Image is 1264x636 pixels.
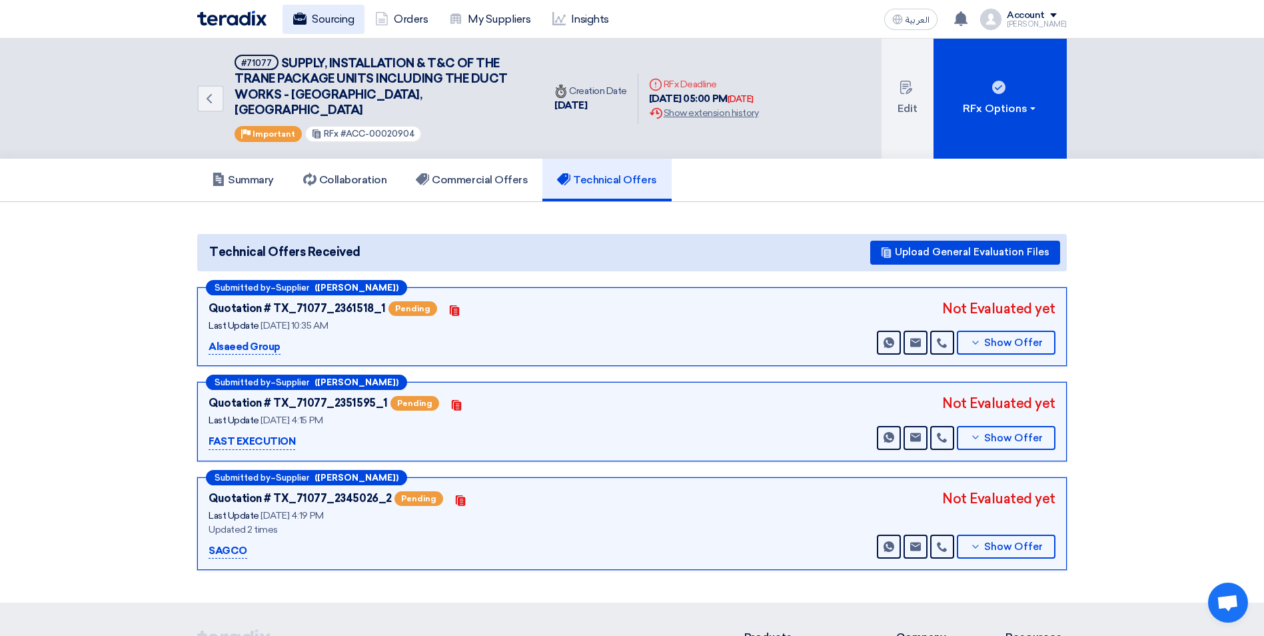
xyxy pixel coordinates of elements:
[934,39,1067,159] button: RFx Options
[261,320,328,331] span: [DATE] 10:35 AM
[215,473,271,482] span: Submitted by
[1007,10,1045,21] div: Account
[315,473,398,482] b: ([PERSON_NAME])
[1208,583,1248,623] a: Open chat
[206,280,407,295] div: –
[209,434,295,450] p: FAST EXECUTION
[542,5,620,34] a: Insights
[557,173,656,187] h5: Technical Offers
[942,299,1055,319] div: Not Evaluated yet
[980,9,1001,30] img: profile_test.png
[728,93,754,106] div: [DATE]
[206,470,407,485] div: –
[253,129,295,139] span: Important
[1007,21,1067,28] div: [PERSON_NAME]
[390,396,439,411] span: Pending
[209,523,542,537] div: Updated 2 times
[215,283,271,292] span: Submitted by
[870,241,1060,265] button: Upload General Evaluation Files
[438,5,541,34] a: My Suppliers
[388,301,437,316] span: Pending
[984,338,1043,348] span: Show Offer
[315,378,398,387] b: ([PERSON_NAME])
[235,56,508,117] span: SUPPLY, INSTALLATION & T&C OF THE TRANE PACKAGE UNITS INCLUDING THE DUCT WORKS - [GEOGRAPHIC_DATA...
[315,283,398,292] b: ([PERSON_NAME])
[197,159,289,201] a: Summary
[197,11,267,26] img: Teradix logo
[324,129,338,139] span: RFx
[554,98,627,113] div: [DATE]
[882,39,934,159] button: Edit
[364,5,438,34] a: Orders
[209,339,281,355] p: Alsaeed Group
[942,393,1055,413] div: Not Evaluated yet
[303,173,387,187] h5: Collaboration
[957,535,1055,559] button: Show Offer
[215,378,271,387] span: Submitted by
[209,243,360,261] span: Technical Offers Received
[554,84,627,98] div: Creation Date
[276,283,309,292] span: Supplier
[276,473,309,482] span: Supplier
[209,491,392,507] div: Quotation # TX_71077_2345026_2
[276,378,309,387] span: Supplier
[340,129,415,139] span: #ACC-00020904
[209,543,247,559] p: SAGCO
[884,9,938,30] button: العربية
[416,173,528,187] h5: Commercial Offers
[984,542,1043,552] span: Show Offer
[209,301,386,317] div: Quotation # TX_71077_2361518_1
[261,415,322,426] span: [DATE] 4:15 PM
[649,106,758,120] div: Show extension history
[261,510,323,521] span: [DATE] 4:19 PM
[209,395,388,411] div: Quotation # TX_71077_2351595_1
[289,159,402,201] a: Collaboration
[957,426,1055,450] button: Show Offer
[394,491,443,506] span: Pending
[649,91,758,107] div: [DATE] 05:00 PM
[235,55,528,119] h5: SUPPLY, INSTALLATION & T&C OF THE TRANE PACKAGE UNITS INCLUDING THE DUCT WORKS - HAIFA MALL, JEDDAH
[984,433,1043,443] span: Show Offer
[542,159,671,201] a: Technical Offers
[209,415,259,426] span: Last Update
[206,375,407,390] div: –
[283,5,364,34] a: Sourcing
[649,77,758,91] div: RFx Deadline
[401,159,542,201] a: Commercial Offers
[942,489,1055,509] div: Not Evaluated yet
[209,510,259,521] span: Last Update
[957,331,1055,355] button: Show Offer
[212,173,274,187] h5: Summary
[209,320,259,331] span: Last Update
[906,15,930,25] span: العربية
[241,59,272,67] div: #71077
[963,101,1038,117] div: RFx Options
